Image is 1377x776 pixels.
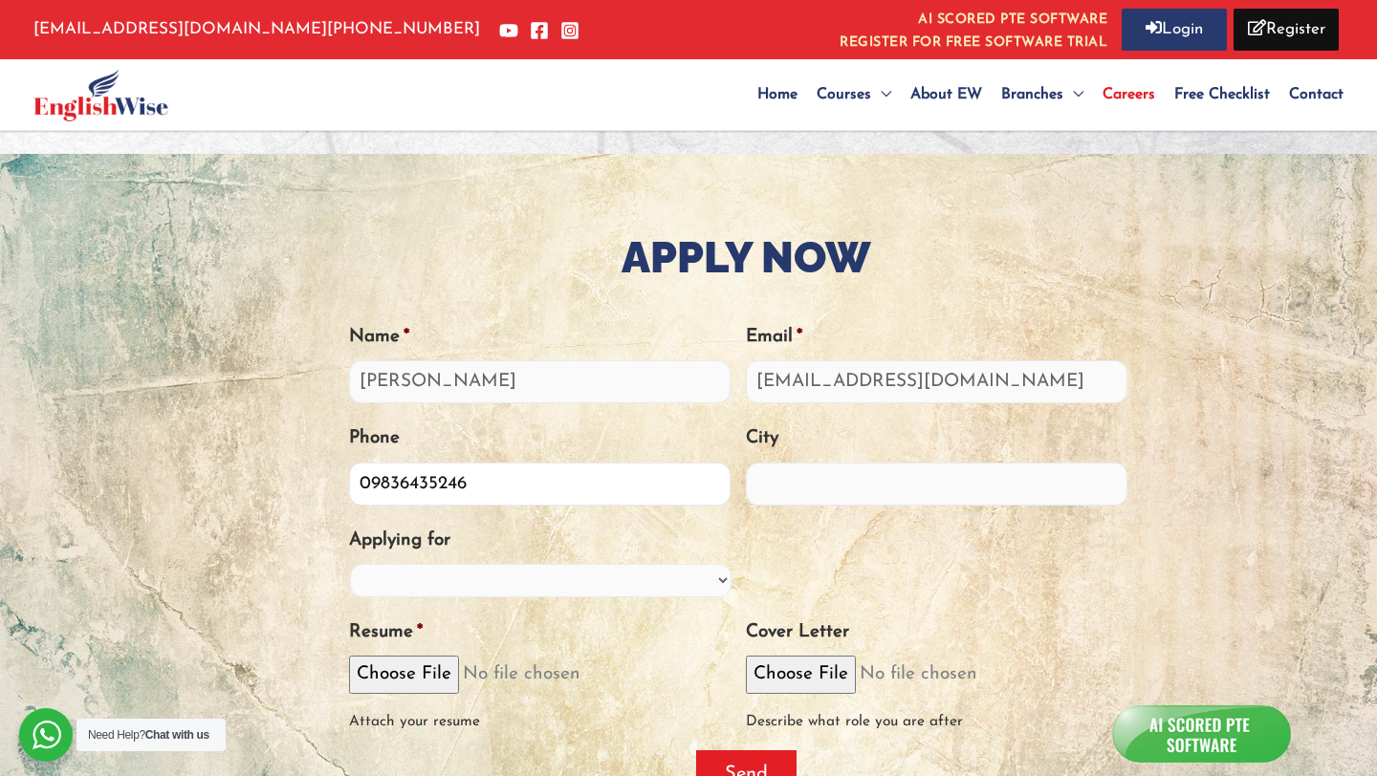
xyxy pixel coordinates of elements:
label: Cover Letter [746,621,849,645]
p: [PHONE_NUMBER] [33,15,480,44]
a: Branches [992,61,1093,128]
img: English Wise [33,69,168,121]
a: [EMAIL_ADDRESS][DOMAIN_NAME] [33,21,327,37]
a: About EW [901,61,992,128]
nav: Site Navigation [748,61,1344,128]
a: Login [1122,9,1227,51]
a: Free Checklist [1165,61,1279,128]
span: Courses [817,87,871,102]
label: Email [746,326,802,350]
div: Attach your resume [349,694,731,735]
span: Contact [1289,87,1344,102]
a: Contact [1279,61,1344,128]
span: Branches [1001,87,1063,102]
span: Need Help? [88,728,209,742]
a: Instagram [560,21,579,40]
a: YouTube [499,21,518,40]
a: Courses [807,61,901,128]
span: About EW [910,87,982,102]
span: Home [757,87,798,102]
strong: Chat with us [145,728,209,742]
a: AI SCORED PTE SOFTWAREREGISTER FOR FREE SOFTWARE TRIAL [840,9,1107,50]
a: Facebook [530,21,549,40]
a: Home [748,61,807,128]
label: Phone [349,427,400,451]
div: Describe what role you are after [746,694,1127,735]
a: Register [1234,9,1339,51]
label: Resume [349,621,423,645]
label: Name [349,326,409,350]
i: AI SCORED PTE SOFTWARE [840,9,1107,32]
span: Careers [1103,87,1155,102]
label: City [746,427,778,451]
span: Free Checklist [1174,87,1270,102]
strong: Apply Now [622,232,871,283]
img: icon_a.png [1116,706,1287,761]
label: Applying for [349,529,450,553]
a: Careers [1093,61,1165,128]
